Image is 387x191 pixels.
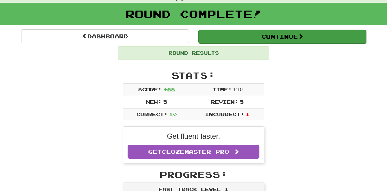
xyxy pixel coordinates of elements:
span: 1 : 10 [233,87,242,92]
span: 5 [163,99,167,105]
a: Dashboard [21,29,189,43]
span: Review: [211,99,239,105]
a: GetClozemaster Pro [128,145,259,159]
div: Round Results [118,47,269,60]
span: 5 [240,99,244,105]
span: + 68 [163,86,175,92]
span: 10 [169,111,177,117]
span: Score: [138,86,162,92]
button: Continue [198,30,366,44]
span: Clozemaster Pro [162,148,229,155]
p: Get fluent faster. [128,131,259,141]
span: 1 [246,111,250,117]
span: Time: [212,86,232,92]
h2: Progress: [123,170,264,180]
span: New: [146,99,162,105]
span: Correct: [136,111,168,117]
span: Incorrect: [205,111,244,117]
h2: Stats: [123,70,264,80]
h1: Round Complete! [2,8,385,20]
